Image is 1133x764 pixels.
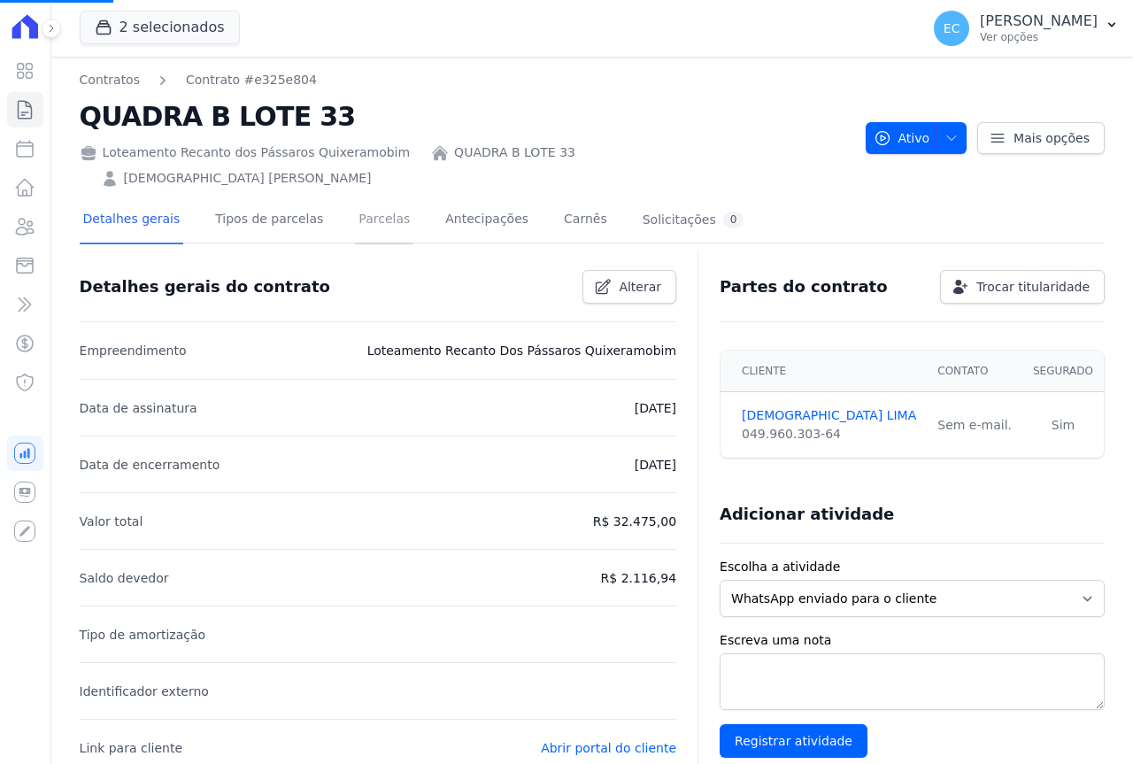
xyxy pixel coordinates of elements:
a: Contratos [80,71,140,89]
a: [DEMOGRAPHIC_DATA] LIMA [742,406,916,425]
span: Ativo [874,122,930,154]
a: Solicitações0 [639,197,748,244]
p: R$ 2.116,94 [601,567,676,589]
p: [DATE] [635,397,676,419]
h3: Partes do contrato [720,276,888,297]
p: Empreendimento [80,340,187,361]
p: Tipo de amortização [80,624,206,645]
div: 049.960.303-64 [742,425,916,444]
div: 0 [723,212,744,228]
input: Registrar atividade [720,724,867,758]
th: Segurado [1022,351,1104,392]
a: Contrato #e325e804 [186,71,317,89]
h3: Adicionar atividade [720,504,894,525]
th: Contato [927,351,1022,392]
label: Escreva uma nota [720,631,1105,650]
th: Cliente [721,351,927,392]
div: Loteamento Recanto dos Pássaros Quixeramobim [80,143,411,162]
span: Trocar titularidade [976,278,1090,296]
a: [DEMOGRAPHIC_DATA] [PERSON_NAME] [124,169,372,188]
p: R$ 32.475,00 [593,511,676,532]
a: Carnês [560,197,611,244]
td: Sim [1022,392,1104,459]
a: Abrir portal do cliente [541,741,676,755]
span: Alterar [619,278,661,296]
a: Tipos de parcelas [212,197,327,244]
a: Parcelas [355,197,413,244]
span: EC [944,22,960,35]
td: Sem e-mail. [927,392,1022,459]
a: Trocar titularidade [940,270,1105,304]
nav: Breadcrumb [80,71,852,89]
a: Mais opções [977,122,1105,154]
p: Data de encerramento [80,454,220,475]
a: QUADRA B LOTE 33 [454,143,575,162]
p: Identificador externo [80,681,209,702]
p: Valor total [80,511,143,532]
p: Ver opções [980,30,1098,44]
div: Solicitações [643,212,744,228]
p: Loteamento Recanto Dos Pássaros Quixeramobim [367,340,676,361]
nav: Breadcrumb [80,71,317,89]
a: Detalhes gerais [80,197,184,244]
h2: QUADRA B LOTE 33 [80,96,852,136]
label: Escolha a atividade [720,558,1105,576]
h3: Detalhes gerais do contrato [80,276,330,297]
button: Ativo [866,122,967,154]
span: Mais opções [1014,129,1090,147]
button: EC [PERSON_NAME] Ver opções [920,4,1133,53]
p: Saldo devedor [80,567,169,589]
p: Data de assinatura [80,397,197,419]
a: Alterar [582,270,676,304]
p: Link para cliente [80,737,182,759]
button: 2 selecionados [80,11,240,44]
p: [DATE] [635,454,676,475]
a: Antecipações [442,197,532,244]
p: [PERSON_NAME] [980,12,1098,30]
